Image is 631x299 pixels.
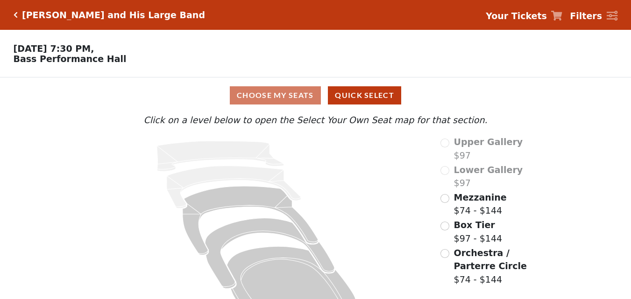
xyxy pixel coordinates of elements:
[570,11,602,21] strong: Filters
[167,166,301,209] path: Lower Gallery - Seats Available: 0
[454,163,523,190] label: $97
[454,192,507,202] span: Mezzanine
[570,9,617,23] a: Filters
[14,12,18,18] a: Click here to go back to filters
[486,9,562,23] a: Your Tickets
[454,220,495,230] span: Box Tier
[454,135,523,162] label: $97
[22,10,205,21] h5: [PERSON_NAME] and His Large Band
[85,113,546,127] p: Click on a level below to open the Select Your Own Seat map for that section.
[454,191,507,217] label: $74 - $144
[454,137,523,147] span: Upper Gallery
[454,246,546,286] label: $74 - $144
[454,248,527,271] span: Orchestra / Parterre Circle
[454,165,523,175] span: Lower Gallery
[157,141,284,171] path: Upper Gallery - Seats Available: 0
[454,218,503,245] label: $97 - $144
[486,11,547,21] strong: Your Tickets
[328,86,401,104] button: Quick Select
